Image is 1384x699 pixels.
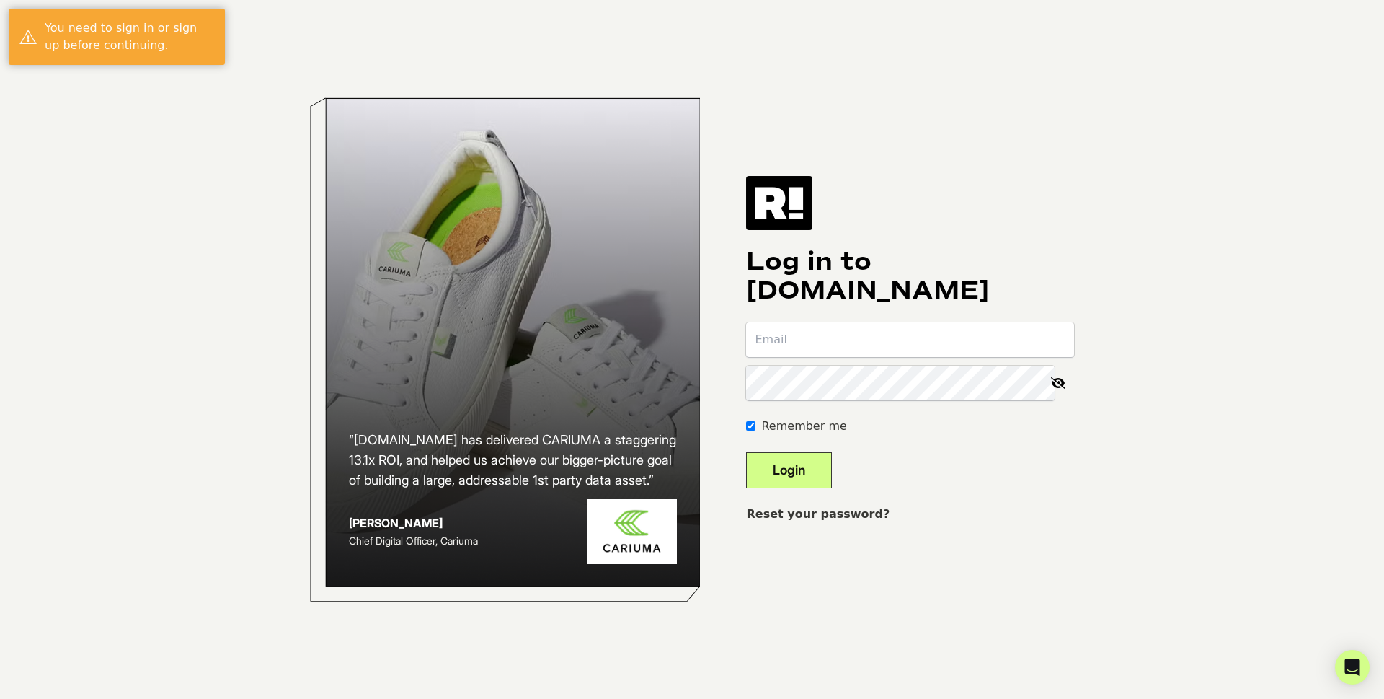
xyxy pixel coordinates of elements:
[746,322,1074,357] input: Email
[746,507,890,521] a: Reset your password?
[349,430,678,491] h2: “[DOMAIN_NAME] has delivered CARIUMA a staggering 13.1x ROI, and helped us achieve our bigger-pic...
[349,535,478,547] span: Chief Digital Officer, Cariuma
[746,176,812,229] img: Retention.com
[45,19,214,54] div: You need to sign in or sign up before continuing.
[1335,650,1370,685] div: Open Intercom Messenger
[746,452,832,488] button: Login
[349,516,443,530] strong: [PERSON_NAME]
[761,418,846,435] label: Remember me
[746,247,1074,305] h1: Log in to [DOMAIN_NAME]
[587,499,677,565] img: Cariuma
